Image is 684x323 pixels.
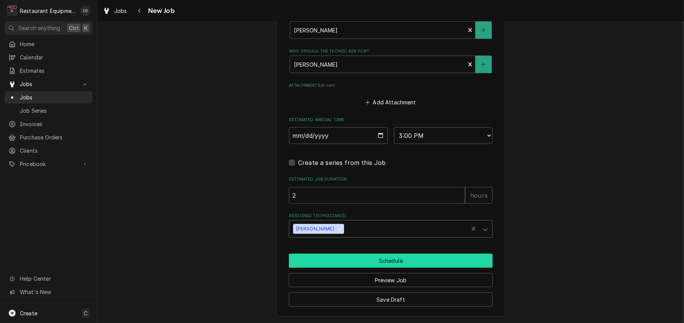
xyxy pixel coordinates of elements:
[5,78,92,90] a: Go to Jobs
[7,5,18,16] div: R
[475,56,491,73] button: Create New Contact
[20,310,37,317] span: Create
[475,21,491,39] button: Create New Contact
[80,5,91,16] div: EB
[289,48,493,73] div: Who should the tech(s) ask for?
[84,24,88,32] span: K
[289,254,493,268] div: Button Group Row
[20,53,89,61] span: Calendar
[20,160,77,168] span: Pricebook
[298,158,386,167] label: Create a series from this Job
[20,133,89,141] span: Purchase Orders
[80,5,91,16] div: Emily Bird's Avatar
[289,213,493,219] label: Assigned Technician(s)
[146,6,175,16] span: New Job
[289,127,388,144] input: Date
[289,117,493,123] label: Estimated Arrival Time
[289,176,493,203] div: Estimated Job Duration
[289,254,493,307] div: Button Group
[5,64,92,77] a: Estimates
[5,38,92,50] a: Home
[289,254,493,268] button: Schedule
[5,158,92,170] a: Go to Pricebook
[481,27,486,33] svg: Create New Contact
[5,131,92,144] a: Purchase Orders
[289,268,493,287] div: Button Group Row
[5,286,92,298] a: Go to What's New
[336,224,344,234] div: Remove Wesley Fisher
[289,14,493,39] div: Who called in this service?
[289,48,493,54] label: Who should the tech(s) ask for?
[289,213,493,238] div: Assigned Technician(s)
[5,272,92,285] a: Go to Help Center
[364,97,418,107] button: Add Attachment
[320,83,335,88] span: ( if any )
[293,224,336,234] div: [PERSON_NAME]
[20,80,77,88] span: Jobs
[5,51,92,64] a: Calendar
[7,5,18,16] div: Restaurant Equipment Diagnostics's Avatar
[20,40,89,48] span: Home
[20,67,89,75] span: Estimates
[289,176,493,182] label: Estimated Job Duration
[289,293,493,307] button: Save Draft
[289,273,493,287] button: Preview Job
[20,275,88,283] span: Help Center
[289,83,493,108] div: Attachments
[20,147,89,155] span: Clients
[5,118,92,130] a: Invoices
[289,83,493,89] label: Attachments
[84,309,88,317] span: C
[134,5,146,17] button: Navigate back
[20,120,89,128] span: Invoices
[18,24,60,32] span: Search anything
[5,104,92,117] a: Job Series
[20,93,89,101] span: Jobs
[394,127,493,144] select: Time Select
[289,117,493,144] div: Estimated Arrival Time
[20,107,89,115] span: Job Series
[5,91,92,104] a: Jobs
[481,62,486,67] svg: Create New Contact
[465,187,493,204] div: hours
[289,287,493,307] div: Button Group Row
[20,7,76,15] div: Restaurant Equipment Diagnostics
[20,288,88,296] span: What's New
[100,5,130,17] a: Jobs
[69,24,79,32] span: Ctrl
[5,21,92,35] button: Search anythingCtrlK
[114,7,127,15] span: Jobs
[5,144,92,157] a: Clients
